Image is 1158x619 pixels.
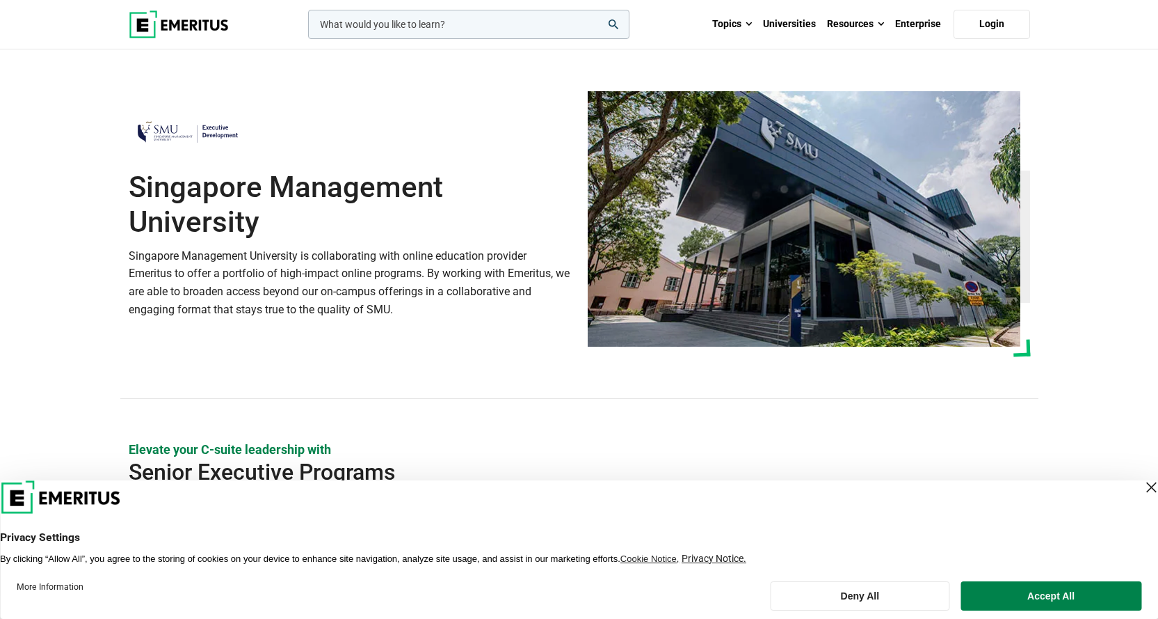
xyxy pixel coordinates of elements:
[308,10,629,39] input: woocommerce-product-search-field-0
[588,91,1020,347] img: Singapore Management University
[954,10,1030,39] a: Login
[129,458,940,486] h2: Senior Executive Programs
[129,441,1030,458] p: Elevate your C-suite leadership with
[129,170,571,240] h1: Singapore Management University
[129,247,571,318] p: Singapore Management University is collaborating with online education provider Emeritus to offer...
[129,111,247,152] img: Singapore Management University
